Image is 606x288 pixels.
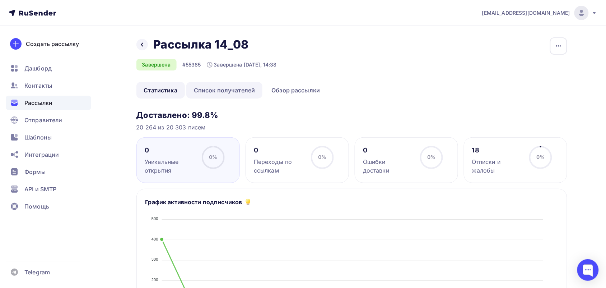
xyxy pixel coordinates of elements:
[136,123,567,132] div: 20 264 из 20 303 писем
[145,146,195,155] div: 0
[151,237,158,241] tspan: 400
[182,61,201,68] div: #55385
[254,146,304,155] div: 0
[318,154,326,160] span: 0%
[427,154,435,160] span: 0%
[136,59,177,70] div: Завершена
[24,150,59,159] span: Интеграции
[24,64,52,73] span: Дашборд
[24,268,50,276] span: Telegram
[24,99,52,107] span: Рассылки
[24,168,46,176] span: Формы
[482,9,570,17] span: [EMAIL_ADDRESS][DOMAIN_NAME]
[145,157,195,175] div: Уникальные открытия
[254,157,304,175] div: Переходы по ссылкам
[24,202,49,211] span: Помощь
[24,185,56,193] span: API и SMTP
[264,82,327,99] a: Обзор рассылки
[151,257,158,262] tspan: 300
[6,96,91,110] a: Рассылки
[363,157,414,175] div: Ошибки доставки
[6,113,91,127] a: Отправители
[136,82,185,99] a: Статистика
[472,146,523,155] div: 18
[6,61,91,76] a: Дашборд
[24,133,52,142] span: Шаблоны
[6,130,91,145] a: Шаблоны
[151,278,158,282] tspan: 200
[151,217,158,221] tspan: 500
[186,82,263,99] a: Список получателей
[207,61,277,68] div: Завершена [DATE], 14:38
[472,157,523,175] div: Отписки и жалобы
[26,40,79,48] div: Создать рассылку
[154,37,249,52] h2: Рассылка 14_08
[24,116,62,124] span: Отправители
[136,110,567,120] h3: Доставлено: 99.8%
[536,154,545,160] span: 0%
[482,6,597,20] a: [EMAIL_ADDRESS][DOMAIN_NAME]
[24,81,52,90] span: Контакты
[6,78,91,93] a: Контакты
[6,165,91,179] a: Формы
[363,146,414,155] div: 0
[145,198,242,206] h5: График активности подписчиков
[209,154,217,160] span: 0%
